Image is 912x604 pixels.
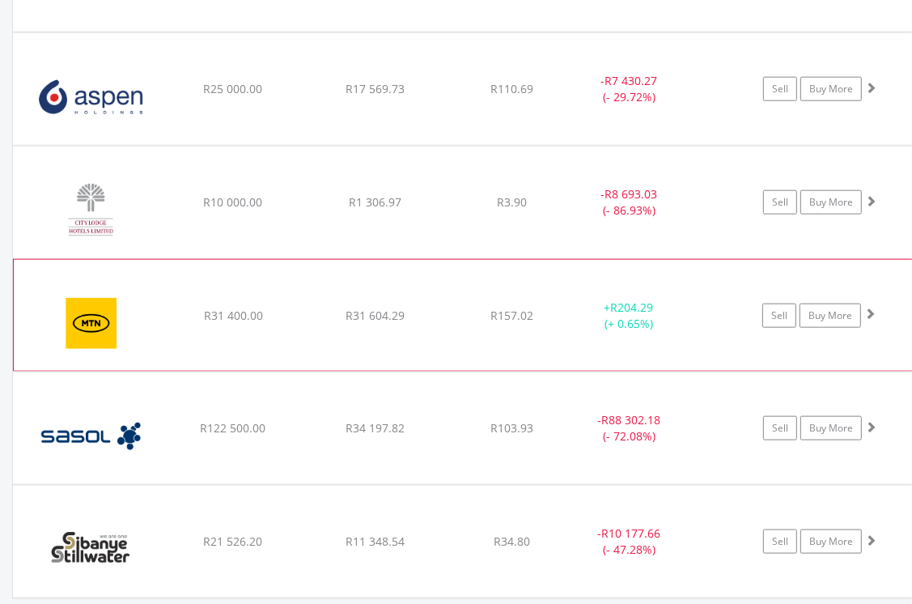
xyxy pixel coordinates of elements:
a: Sell [763,190,797,215]
a: Sell [762,304,796,328]
a: Buy More [800,530,862,554]
img: EQU.ZA.SSW.png [21,506,160,593]
img: EQU.ZA.SOL.png [21,393,160,480]
img: EQU.ZA.MTN.png [22,280,161,366]
span: R34 197.82 [346,420,405,436]
a: Sell [763,77,797,101]
a: Buy More [800,77,862,101]
span: R122 500.00 [200,420,265,436]
span: R21 526.20 [203,534,262,549]
span: R10 177.66 [601,525,660,541]
a: Buy More [800,190,862,215]
span: R7 430.27 [604,73,657,88]
a: Buy More [800,304,861,328]
span: R110.69 [490,81,533,96]
span: R25 000.00 [203,81,262,96]
span: R31 604.29 [346,308,405,323]
div: + (+ 0.65%) [568,300,689,332]
div: - (- 72.08%) [568,412,690,444]
div: - (- 47.28%) [568,525,690,558]
a: Sell [763,416,797,440]
span: R88 302.18 [601,412,660,427]
span: R17 569.73 [346,81,405,96]
a: Sell [763,530,797,554]
span: R157.02 [490,308,533,323]
a: Buy More [800,416,862,440]
span: R11 348.54 [346,534,405,549]
img: EQU.ZA.APN.png [21,53,160,141]
span: R3.90 [497,194,527,210]
span: R1 306.97 [349,194,401,210]
img: EQU.ZA.CLH.png [21,167,160,254]
span: R34.80 [494,534,530,549]
div: - (- 86.93%) [568,186,690,219]
span: R10 000.00 [203,194,262,210]
div: - (- 29.72%) [568,73,690,105]
span: R31 400.00 [204,308,263,323]
span: R8 693.03 [604,186,657,202]
span: R204.29 [610,300,653,315]
span: R103.93 [490,420,533,436]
